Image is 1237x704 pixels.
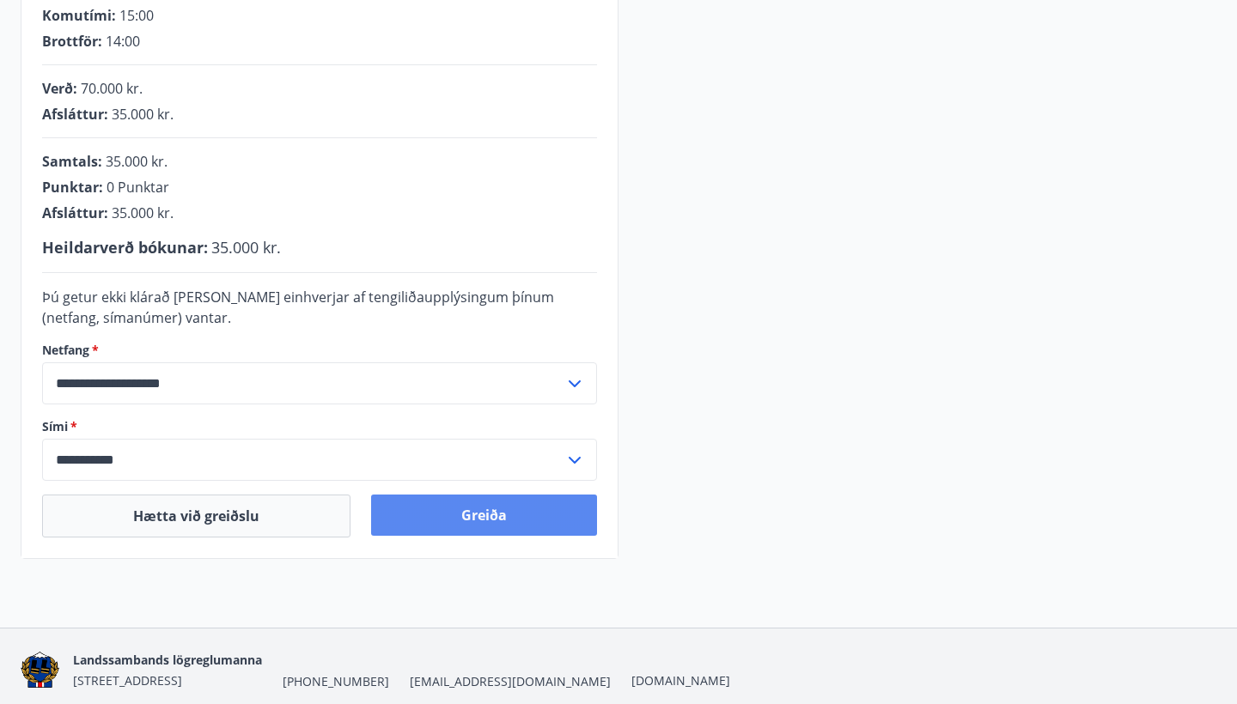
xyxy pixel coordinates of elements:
[119,6,154,25] span: 15:00
[42,203,108,222] span: Afsláttur :
[42,418,597,435] label: Sími
[42,6,116,25] span: Komutími :
[42,288,554,327] span: Þú getur ekki klárað [PERSON_NAME] einhverjar af tengiliðaupplýsingum þínum (netfang, símanúmer) ...
[42,152,102,171] span: Samtals :
[631,672,730,689] a: [DOMAIN_NAME]
[112,203,174,222] span: 35.000 kr.
[42,79,77,98] span: Verð :
[42,32,102,51] span: Brottför :
[42,105,108,124] span: Afsláttur :
[283,673,389,690] span: [PHONE_NUMBER]
[112,105,174,124] span: 35.000 kr.
[211,237,281,258] span: 35.000 kr.
[42,495,350,537] button: Hætta við greiðslu
[81,79,143,98] span: 70.000 kr.
[371,495,597,536] button: Greiða
[107,178,169,197] span: 0 Punktar
[73,652,262,668] span: Landssambands lögreglumanna
[73,672,182,689] span: [STREET_ADDRESS]
[42,342,597,359] label: Netfang
[42,237,208,258] span: Heildarverð bókunar :
[106,32,140,51] span: 14:00
[410,673,611,690] span: [EMAIL_ADDRESS][DOMAIN_NAME]
[42,178,103,197] span: Punktar :
[21,652,59,689] img: 1cqKbADZNYZ4wXUG0EC2JmCwhQh0Y6EN22Kw4FTY.png
[106,152,168,171] span: 35.000 kr.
